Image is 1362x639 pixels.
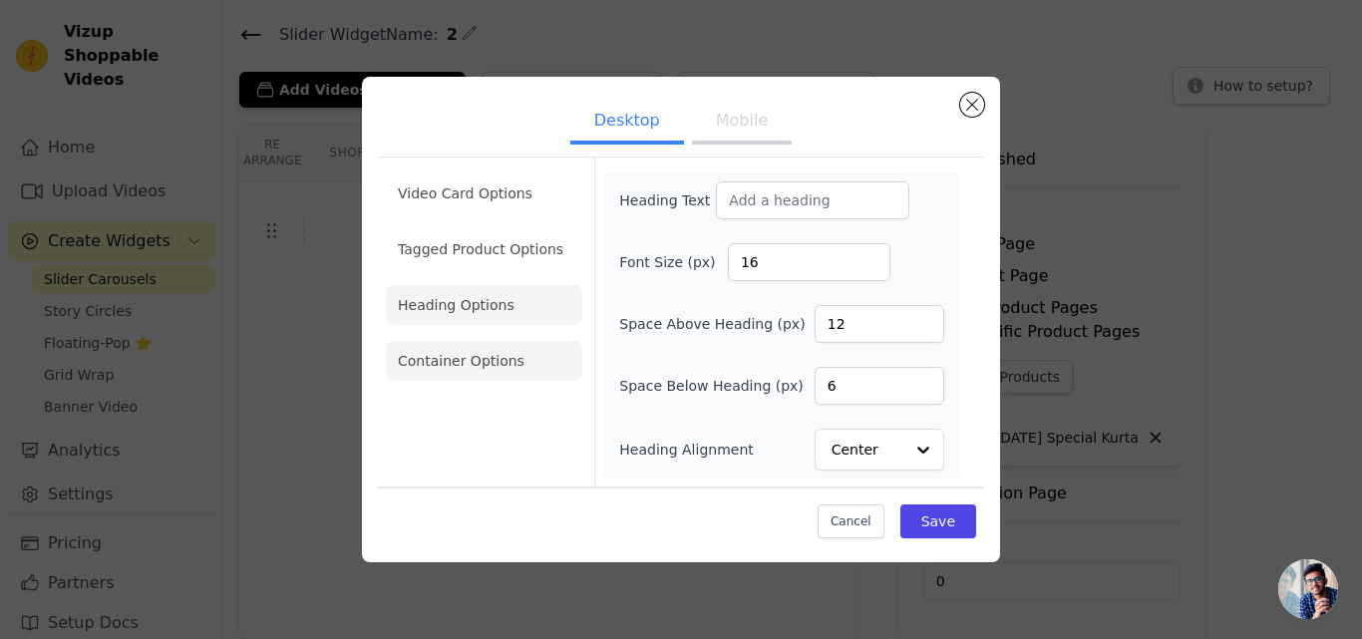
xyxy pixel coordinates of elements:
li: Container Options [386,341,582,381]
label: Space Below Heading (px) [619,376,804,396]
label: Space Above Heading (px) [619,314,805,334]
label: Font Size (px) [619,252,728,272]
li: Heading Options [386,285,582,325]
button: Close modal [960,93,984,117]
li: Tagged Product Options [386,229,582,269]
label: Heading Text [619,190,716,210]
input: Add a heading [716,181,909,219]
li: Video Card Options [386,173,582,213]
button: Desktop [570,101,684,145]
button: Cancel [818,504,884,538]
a: Open chat [1278,559,1338,619]
button: Save [900,504,976,538]
button: Mobile [692,101,792,145]
label: Heading Alignment [619,440,757,460]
